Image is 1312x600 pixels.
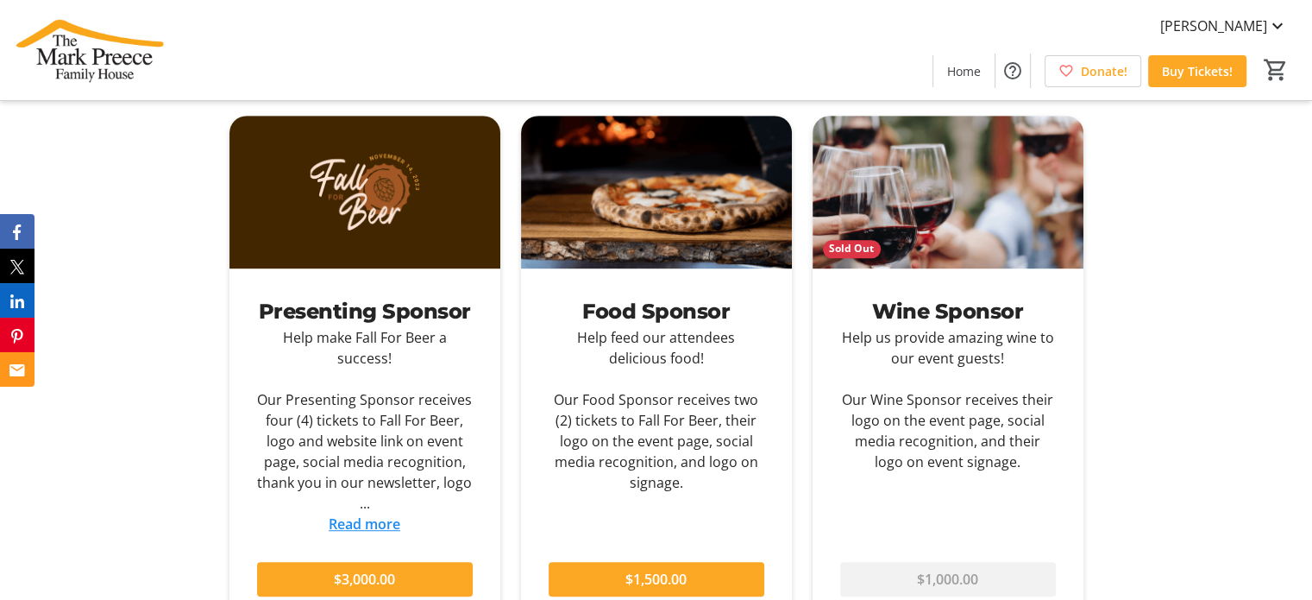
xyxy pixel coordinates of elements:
[625,569,687,590] span: $1,500.00
[840,327,1056,472] div: Help us provide amazing wine to our event guests! Our Wine Sponsor receives their logo on the eve...
[257,296,473,327] div: Presenting Sponsor
[329,515,400,534] a: Read more
[521,116,792,268] img: Food Sponsor
[334,569,395,590] span: $3,000.00
[549,327,764,493] div: Help feed our attendees delicious food! Our Food Sponsor receives two (2) tickets to Fall For Bee...
[1162,62,1233,80] span: Buy Tickets!
[813,116,1083,268] img: Wine Sponsor
[1045,55,1141,87] a: Donate!
[1260,54,1291,85] button: Cart
[1081,62,1127,80] span: Donate!
[1146,12,1302,40] button: [PERSON_NAME]
[257,562,473,597] button: $3,000.00
[933,55,995,87] a: Home
[10,7,164,93] img: The Mark Preece Family House's Logo
[995,54,1030,88] button: Help
[947,62,981,80] span: Home
[840,296,1056,327] div: Wine Sponsor
[549,296,764,327] div: Food Sponsor
[257,327,473,514] div: Help make Fall For Beer a success! Our Presenting Sponsor receives four (4) tickets to Fall For B...
[549,562,764,597] button: $1,500.00
[229,116,500,268] img: Presenting Sponsor
[823,240,882,257] div: Sold Out
[1160,16,1267,36] span: [PERSON_NAME]
[1148,55,1246,87] a: Buy Tickets!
